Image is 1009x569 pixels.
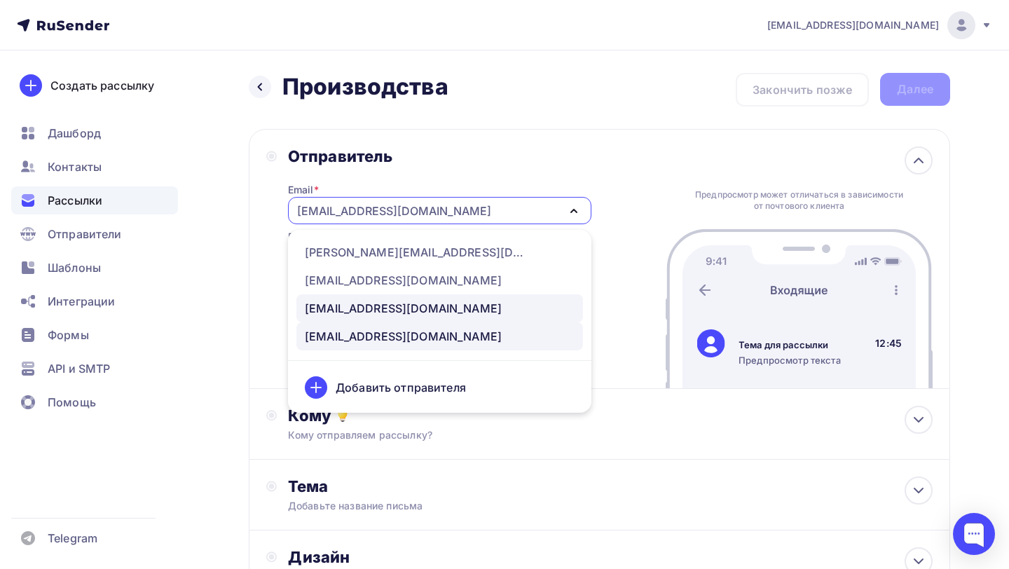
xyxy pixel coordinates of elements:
div: Кому [288,406,933,425]
span: Отправители [48,226,122,242]
div: Рекомендуем , чтобы рассылка не попала в «Спам» [288,230,591,258]
div: [EMAIL_ADDRESS][DOMAIN_NAME] [305,328,502,345]
div: Тема для рассылки [739,338,841,351]
h2: Производства [282,73,448,101]
span: Дашборд [48,125,101,142]
div: 12:45 [875,336,902,350]
div: [EMAIL_ADDRESS][DOMAIN_NAME] [305,300,502,317]
button: [EMAIL_ADDRESS][DOMAIN_NAME] [288,197,591,224]
a: Контакты [11,153,178,181]
a: Формы [11,321,178,349]
span: [EMAIL_ADDRESS][DOMAIN_NAME] [767,18,939,32]
div: [EMAIL_ADDRESS][DOMAIN_NAME] [297,203,491,219]
a: Шаблоны [11,254,178,282]
span: Рассылки [48,192,102,209]
div: Email [288,183,319,197]
div: Тема [288,477,565,496]
span: Шаблоны [48,259,101,276]
span: API и SMTP [48,360,110,377]
a: [EMAIL_ADDRESS][DOMAIN_NAME] [767,11,992,39]
div: Добавить отправителя [336,379,466,396]
div: Отправитель [288,146,591,166]
div: [PERSON_NAME][EMAIL_ADDRESS][DOMAIN_NAME] [305,244,529,261]
span: Формы [48,327,89,343]
span: Интеграции [48,293,115,310]
div: Предпросмотр текста [739,354,841,366]
div: Предпросмотр может отличаться в зависимости от почтового клиента [692,189,907,212]
div: Кому отправляем рассылку? [288,428,868,442]
span: Контакты [48,158,102,175]
span: Telegram [48,530,97,547]
a: Отправители [11,220,178,248]
span: Помощь [48,394,96,411]
a: Дашборд [11,119,178,147]
div: [EMAIL_ADDRESS][DOMAIN_NAME] [305,272,502,289]
div: Добавьте название письма [288,499,537,513]
div: Дизайн [288,547,933,567]
a: Рассылки [11,186,178,214]
div: Создать рассылку [50,77,154,94]
ul: [EMAIL_ADDRESS][DOMAIN_NAME] [288,230,591,413]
